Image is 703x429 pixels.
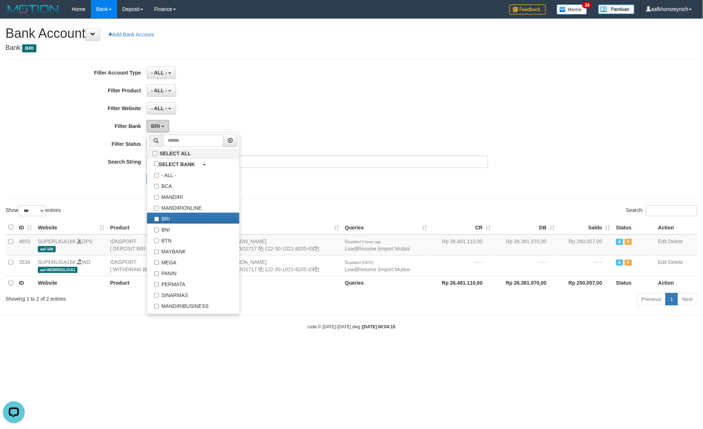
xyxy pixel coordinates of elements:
span: BRI [22,44,36,52]
label: PANIN [147,267,239,278]
td: WD [35,255,107,276]
input: SINARMAS [154,293,159,298]
th: Queries [342,276,430,290]
span: Paused [625,239,632,245]
span: - ALL - [151,70,167,76]
a: Next [678,293,698,305]
a: Load [345,266,356,272]
a: Delete [668,238,683,244]
a: Import Mutasi [379,266,410,272]
a: SUPERLIGA168 [38,259,76,265]
button: - ALL - [147,102,176,115]
button: - ALL - [147,67,176,79]
a: Delete [668,259,683,265]
input: MEGA [154,260,159,265]
th: Action [655,276,698,290]
input: PANIN [154,271,159,276]
span: updated 3 hours ago [348,240,381,244]
label: Show entries [5,205,61,216]
input: BRI [154,217,159,221]
input: MANDIRI [154,195,159,200]
span: 0 [345,238,381,244]
td: DPS [35,234,107,256]
button: - ALL - [147,84,176,97]
span: BRI [151,123,160,129]
td: [PERSON_NAME] 122-30-1021-8205-03 [213,234,342,256]
select: Showentries [18,205,45,216]
th: Account: activate to sort column ascending [213,220,342,234]
th: Account [213,276,342,290]
input: PERMATA [154,282,159,287]
label: MEGA [147,256,239,267]
label: OVO [147,311,239,322]
label: MANDIRIONLINE [147,202,239,213]
span: aaf-WDBRI02LIGA1 [38,267,77,273]
th: Saldo: activate to sort column ascending [558,220,613,234]
a: SELECT BANK [147,159,239,169]
th: CR: activate to sort column ascending [430,220,494,234]
input: BCA [154,184,159,189]
input: MAYBANK [154,249,159,254]
span: Paused [625,260,632,266]
td: 3534 [16,255,35,276]
span: aaf-168 [38,246,56,252]
a: Add Bank Account [104,28,159,41]
a: 1 [666,293,678,305]
td: Rp 26.481.110,00 [430,234,494,256]
label: BCA [147,180,239,191]
span: - ALL - [151,105,167,111]
span: Active [616,239,623,245]
a: Resume [358,246,376,252]
a: Load [345,246,356,252]
a: SUPERLIGA168 [38,238,76,244]
label: PERMATA [147,278,239,289]
th: Rp 26.381.070,00 [494,276,558,290]
a: Copy AJISUTOOO1717 to clipboard [258,266,263,272]
img: MOTION_logo.png [5,4,61,15]
td: Rp 26.381.070,00 [494,234,558,256]
h1: Bank Account [5,26,698,41]
a: Edit [658,259,667,265]
img: Button%20Memo.svg [557,4,587,15]
th: Status [613,276,655,290]
th: Website [35,276,107,290]
a: Resume [358,266,376,272]
input: SELECT BANK [154,161,159,166]
a: Previous [637,293,666,305]
span: - ALL - [151,88,167,93]
div: Showing 1 to 2 of 2 entries [5,292,287,302]
th: Product [107,276,213,290]
th: ID: activate to sort column ascending [16,220,35,234]
label: MANDIRI [147,191,239,202]
label: BNI [147,224,239,234]
h4: Bank: [5,44,698,52]
label: SELECT ALL [147,149,239,159]
input: BTN [154,238,159,243]
label: MANDIRIBUSINESS [147,300,239,311]
label: MAYBANK [147,245,239,256]
td: 4653 [16,234,35,256]
button: BRI [147,120,169,132]
th: Queries: activate to sort column ascending [342,220,430,234]
label: Search: [626,205,698,216]
img: panduan.png [598,4,635,14]
img: Feedback.jpg [510,4,546,15]
strong: [DATE] 00:04:15 [363,324,395,329]
th: Website: activate to sort column ascending [35,220,107,234]
td: - - - [558,255,613,276]
td: IDNSPORT [ WITHDRAW BRI 6 LIGACIPUTRA ] [107,255,213,276]
span: updated [DATE] [348,261,373,265]
input: Search: [646,205,698,216]
input: SELECT ALL [152,151,157,156]
button: Open LiveChat chat widget [3,3,25,25]
label: - ALL - [147,169,239,180]
td: - - - [430,255,494,276]
a: Copy 122301021820503 to clipboard [314,266,319,272]
input: MANDIRIBUSINESS [154,304,159,309]
span: | | [345,259,410,272]
input: BNI [154,228,159,232]
th: Action [655,220,698,234]
td: - - - [494,255,558,276]
span: | | [345,238,410,252]
label: SINARMAS [147,289,239,300]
